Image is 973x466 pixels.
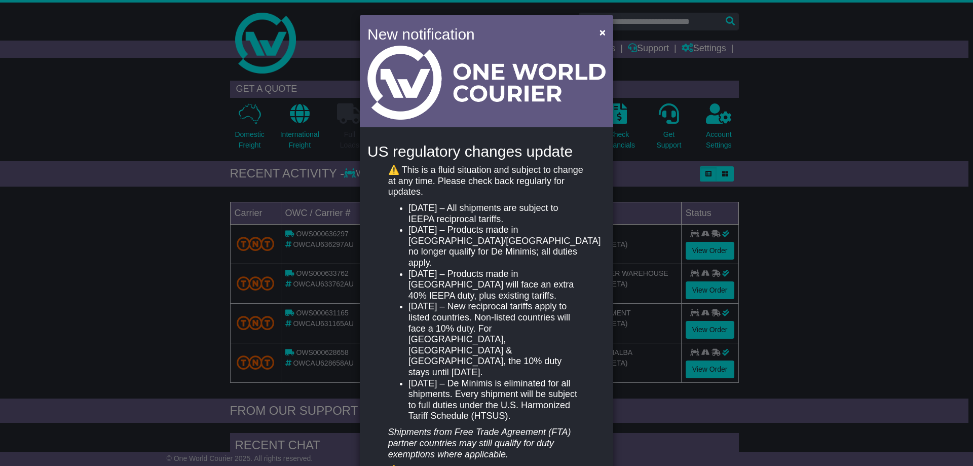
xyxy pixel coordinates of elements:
[367,46,606,120] img: Light
[600,26,606,38] span: ×
[388,165,585,198] p: ⚠️ This is a fluid situation and subject to change at any time. Please check back regularly for u...
[408,225,585,268] li: [DATE] – Products made in [GEOGRAPHIC_DATA]/[GEOGRAPHIC_DATA] no longer qualify for De Minimis; a...
[408,269,585,302] li: [DATE] – Products made in [GEOGRAPHIC_DATA] will face an extra 40% IEEPA duty, plus existing tari...
[408,378,585,422] li: [DATE] – De Minimis is eliminated for all shipments. Every shipment will be subject to full dutie...
[594,22,611,43] button: Close
[388,427,571,459] em: Shipments from Free Trade Agreement (FTA) partner countries may still qualify for duty exemptions...
[408,301,585,378] li: [DATE] – New reciprocal tariffs apply to listed countries. Non-listed countries will face a 10% d...
[367,143,606,160] h4: US regulatory changes update
[367,23,585,46] h4: New notification
[408,203,585,225] li: [DATE] – All shipments are subject to IEEPA reciprocal tariffs.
